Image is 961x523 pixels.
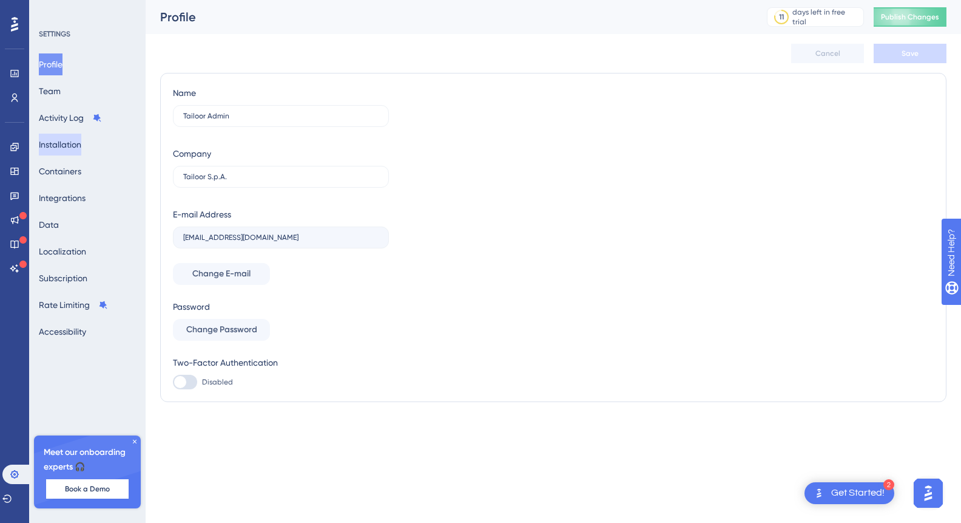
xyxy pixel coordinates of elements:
[779,12,784,22] div: 11
[192,267,251,281] span: Change E-mail
[173,86,196,100] div: Name
[792,7,860,27] div: days left in free trial
[183,173,379,181] input: Company Name
[202,377,233,387] span: Disabled
[186,323,257,337] span: Change Password
[39,294,108,316] button: Rate Limiting
[173,299,389,314] div: Password
[39,80,61,102] button: Team
[39,214,59,236] button: Data
[910,475,946,511] iframe: UserGuiding AI Assistant Launcher
[831,487,885,500] div: Get Started!
[39,321,86,343] button: Accessibility
[874,44,946,63] button: Save
[39,187,86,209] button: Integrations
[39,241,86,262] button: Localization
[804,482,894,504] div: Open Get Started! checklist, remaining modules: 2
[183,233,379,242] input: E-mail Address
[883,479,894,490] div: 2
[39,53,62,75] button: Profile
[39,107,102,129] button: Activity Log
[160,9,737,26] div: Profile
[815,49,840,58] span: Cancel
[791,44,864,63] button: Cancel
[812,486,826,501] img: launcher-image-alternative-text
[44,445,131,474] span: Meet our onboarding experts 🎧
[173,146,211,161] div: Company
[173,319,270,341] button: Change Password
[39,29,137,39] div: SETTINGS
[183,112,379,120] input: Name Surname
[173,355,389,370] div: Two-Factor Authentication
[39,267,87,289] button: Subscription
[874,7,946,27] button: Publish Changes
[65,484,110,494] span: Book a Demo
[46,479,129,499] button: Book a Demo
[173,263,270,285] button: Change E-mail
[173,207,231,222] div: E-mail Address
[902,49,919,58] span: Save
[881,12,939,22] span: Publish Changes
[29,3,76,18] span: Need Help?
[39,160,81,182] button: Containers
[39,134,81,156] button: Installation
